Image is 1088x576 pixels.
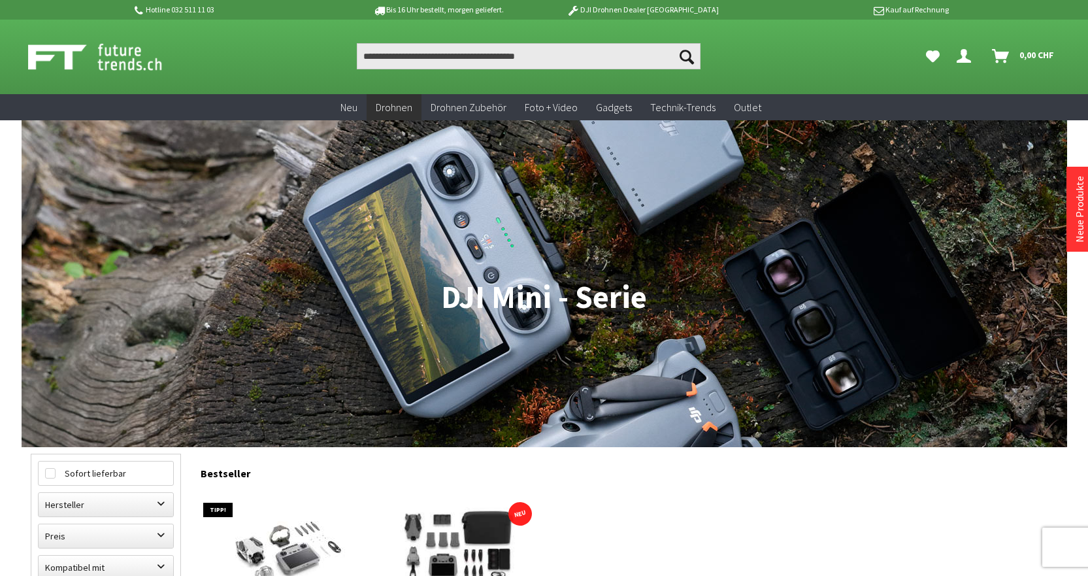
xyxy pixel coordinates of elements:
[725,94,770,121] a: Outlet
[1019,44,1054,65] span: 0,00 CHF
[340,101,357,114] span: Neu
[39,462,173,485] label: Sofort lieferbar
[39,493,173,517] label: Hersteller
[540,2,744,18] p: DJI Drohnen Dealer [GEOGRAPHIC_DATA]
[596,101,632,114] span: Gadgets
[376,101,412,114] span: Drohnen
[650,101,716,114] span: Technik-Trends
[421,94,516,121] a: Drohnen Zubehör
[951,43,981,69] a: Dein Konto
[337,2,540,18] p: Bis 16 Uhr bestellt, morgen geliefert.
[201,454,1058,486] div: Bestseller
[745,2,949,18] p: Kauf auf Rechnung
[673,43,701,69] button: Suchen
[367,94,421,121] a: Drohnen
[641,94,725,121] a: Technik-Trends
[516,94,587,121] a: Foto + Video
[39,524,173,548] label: Preis
[734,101,761,114] span: Outlet
[431,101,506,114] span: Drohnen Zubehör
[357,43,701,69] input: Produkt, Marke, Kategorie, EAN, Artikelnummer…
[587,94,641,121] a: Gadgets
[1073,176,1086,243] a: Neue Produkte
[331,94,367,121] a: Neu
[987,43,1061,69] a: Warenkorb
[31,281,1058,314] h1: DJI Mini - Serie
[28,41,191,73] img: Shop Futuretrends - zur Startseite wechseln
[133,2,337,18] p: Hotline 032 511 11 03
[525,101,578,114] span: Foto + Video
[919,43,946,69] a: Meine Favoriten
